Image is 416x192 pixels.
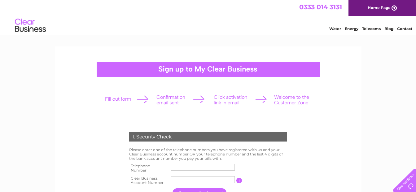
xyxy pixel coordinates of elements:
[299,3,342,11] a: 0333 014 3131
[236,178,242,183] input: Information
[128,162,170,174] th: Telephone Number
[128,174,170,187] th: Clear Business Account Number
[129,132,287,142] div: 1. Security Check
[397,26,412,31] a: Contact
[15,16,46,35] img: logo.png
[329,26,341,31] a: Water
[345,26,358,31] a: Energy
[362,26,381,31] a: Telecoms
[128,146,289,162] td: Please enter one of the telephone numbers you have registered with us and your Clear Business acc...
[62,3,355,30] div: Clear Business is a trading name of Verastar Limited (registered in [GEOGRAPHIC_DATA] No. 3667643...
[384,26,393,31] a: Blog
